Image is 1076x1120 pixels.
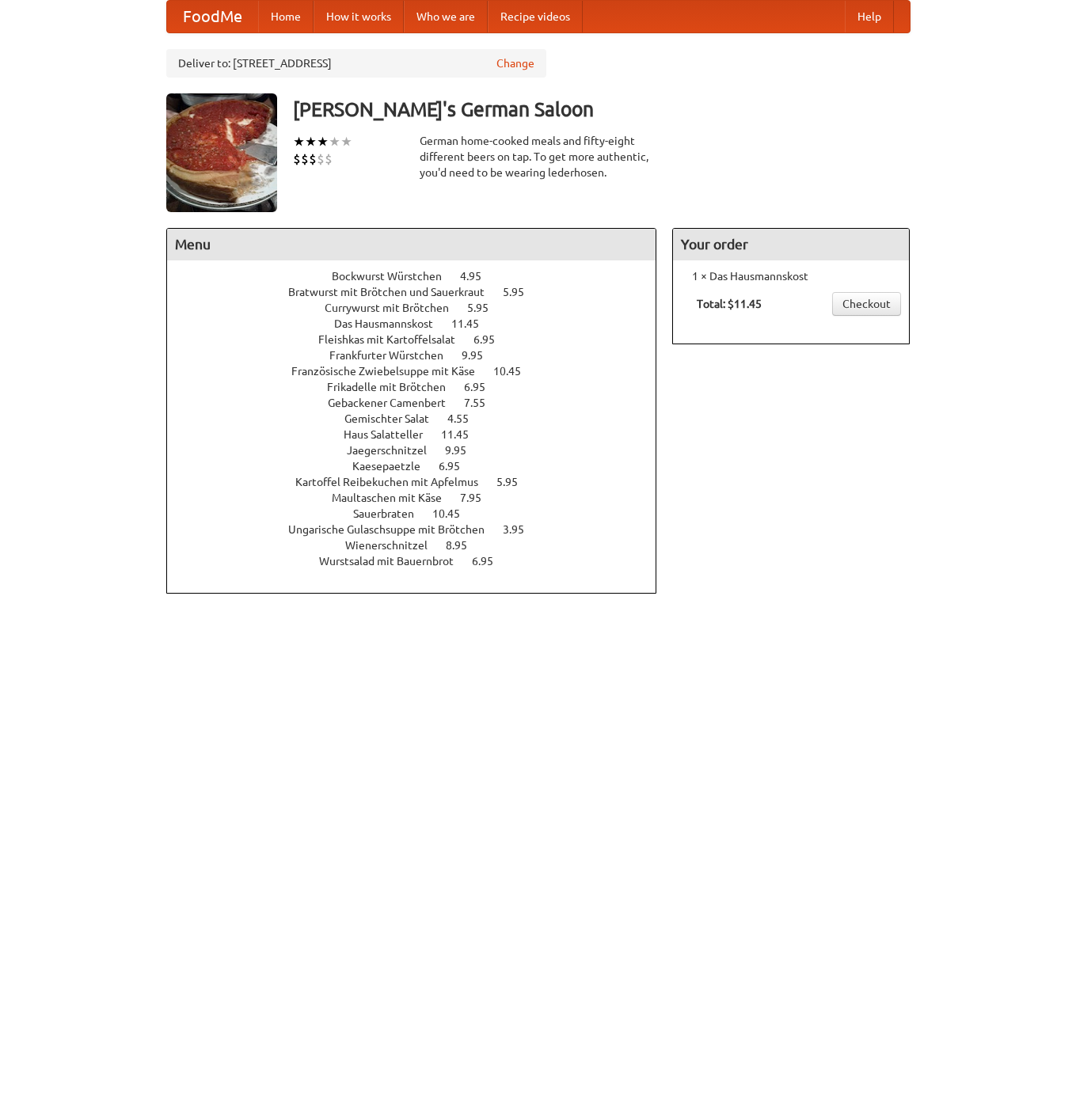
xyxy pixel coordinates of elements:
span: Sauerbraten [353,507,430,520]
b: Total: $11.45 [697,298,762,310]
span: 6.95 [472,555,509,568]
span: Wienerschnitzel [345,539,443,552]
a: FoodMe [167,1,258,32]
span: Kartoffel Reibekuchen mit Apfelmus [295,476,494,488]
li: ★ [305,133,317,150]
a: How it works [314,1,404,32]
span: Maultaschen mit Käse [332,492,458,504]
a: Bratwurst mit Brötchen und Sauerkraut 5.95 [288,286,553,298]
a: Home [258,1,314,32]
span: 10.45 [493,365,537,378]
a: Sauerbraten 10.45 [353,507,489,520]
a: Help [845,1,894,32]
a: Gebackener Camenbert 7.55 [328,397,515,409]
span: Fleishkas mit Kartoffelsalat [318,333,471,346]
a: Who we are [404,1,488,32]
span: 3.95 [503,523,540,536]
li: ★ [293,133,305,150]
a: Wurstsalad mit Bauernbrot 6.95 [319,555,523,568]
a: Haus Salatteller 11.45 [344,428,498,441]
a: Wienerschnitzel 8.95 [345,539,496,552]
span: Frankfurter Würstchen [329,349,459,362]
span: Gebackener Camenbert [328,397,462,409]
div: German home-cooked meals and fifty-eight different beers on tap. To get more authentic, you'd nee... [420,133,657,180]
span: 5.95 [503,286,540,298]
span: Das Hausmannskost [334,317,449,330]
h4: Your order [673,229,909,260]
img: angular.jpg [166,93,277,212]
li: $ [301,150,309,168]
h3: [PERSON_NAME]'s German Saloon [293,93,911,125]
span: Frikadelle mit Brötchen [327,381,462,393]
a: Checkout [832,292,901,316]
span: Bratwurst mit Brötchen und Sauerkraut [288,286,500,298]
li: 1 × Das Hausmannskost [681,268,901,284]
a: Jaegerschnitzel 9.95 [347,444,496,457]
a: Frikadelle mit Brötchen 6.95 [327,381,515,393]
span: 11.45 [441,428,485,441]
span: 5.95 [496,476,534,488]
span: 11.45 [451,317,495,330]
span: Haus Salatteller [344,428,439,441]
a: Currywurst mit Brötchen 5.95 [325,302,518,314]
span: Ungarische Gulaschsuppe mit Brötchen [288,523,500,536]
a: Fleishkas mit Kartoffelsalat 6.95 [318,333,524,346]
li: ★ [317,133,329,150]
span: 6.95 [439,460,476,473]
span: Jaegerschnitzel [347,444,443,457]
span: 6.95 [473,333,511,346]
a: Maultaschen mit Käse 7.95 [332,492,511,504]
span: Bockwurst Würstchen [332,270,458,283]
span: Kaesepaetzle [352,460,436,473]
h4: Menu [167,229,656,260]
span: 9.95 [462,349,499,362]
span: 9.95 [445,444,482,457]
li: $ [325,150,333,168]
li: ★ [329,133,340,150]
span: Französische Zwiebelsuppe mit Käse [291,365,491,378]
span: Currywurst mit Brötchen [325,302,465,314]
span: 8.95 [446,539,483,552]
span: 7.95 [460,492,497,504]
span: Gemischter Salat [344,412,445,425]
a: Recipe videos [488,1,583,32]
span: 5.95 [467,302,504,314]
a: Das Hausmannskost 11.45 [334,317,508,330]
a: Ungarische Gulaschsuppe mit Brötchen 3.95 [288,523,553,536]
a: Französische Zwiebelsuppe mit Käse 10.45 [291,365,550,378]
a: Frankfurter Würstchen 9.95 [329,349,512,362]
span: 10.45 [432,507,476,520]
span: Wurstsalad mit Bauernbrot [319,555,470,568]
span: 6.95 [464,381,501,393]
a: Kaesepaetzle 6.95 [352,460,489,473]
li: $ [317,150,325,168]
a: Kartoffel Reibekuchen mit Apfelmus 5.95 [295,476,547,488]
li: ★ [340,133,352,150]
span: 4.55 [447,412,485,425]
a: Bockwurst Würstchen 4.95 [332,270,511,283]
a: Change [496,55,534,71]
a: Gemischter Salat 4.55 [344,412,498,425]
span: 7.55 [464,397,501,409]
span: 4.95 [460,270,497,283]
li: $ [309,150,317,168]
div: Deliver to: [STREET_ADDRESS] [166,49,546,78]
li: $ [293,150,301,168]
